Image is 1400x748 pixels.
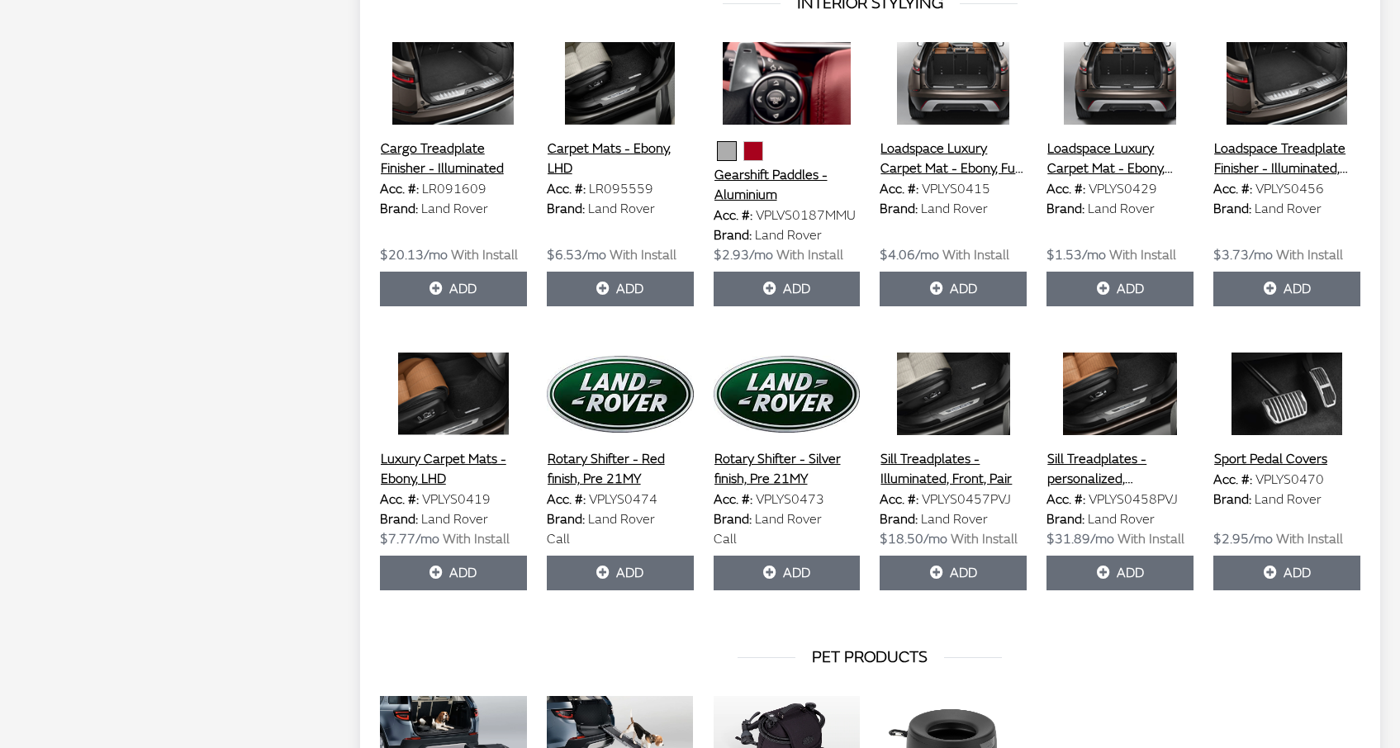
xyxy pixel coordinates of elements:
span: VPLYS0473 [756,491,824,508]
img: Image for Sill Treadplates - Illuminated, Front, Pair [880,353,1027,435]
span: Land Rover [421,201,488,217]
span: $20.13/mo [380,247,448,263]
span: Land Rover [588,201,655,217]
span: Land Rover [1088,201,1155,217]
span: VPLYS0470 [1255,471,1324,488]
label: Call [714,529,737,549]
label: Brand: [714,509,752,529]
span: Land Rover [921,201,988,217]
label: Acc. #: [547,179,586,199]
label: Acc. #: [1046,179,1085,199]
span: With Install [1276,247,1343,263]
span: Land Rover [421,511,488,528]
img: Image for Luxury Carpet Mats - Ebony, LHD [380,353,527,435]
button: Sport Pedal Covers [1213,448,1328,470]
button: Cargo Treadplate Finisher - Illuminated [380,138,527,179]
span: $4.06/mo [880,247,939,263]
span: Land Rover [1255,491,1322,508]
button: Luxury Carpet Mats - Ebony, LHD [380,448,527,490]
label: Brand: [1213,490,1251,509]
label: Brand: [714,225,752,245]
button: Rotary Shifter - Red finish, Pre 21MY [547,448,694,490]
button: Loadspace Treadplate Finisher - Illuminated, Pre 21MY [1213,138,1360,179]
label: Brand: [880,509,918,529]
span: $6.53/mo [547,247,606,263]
label: Acc. #: [1213,470,1252,490]
button: Sill Treadplates - personalized, Illuminated, Front, Pair [1046,448,1194,490]
button: Loadspace Luxury Carpet Mat - Ebony, Full Sized Spare Wheel, Pre 21MY [880,138,1027,179]
img: Image for Carpet Mats - Ebony, LHD [547,42,694,125]
button: Rotary Shifter - Silver finish, Pre 21MY [714,448,861,490]
button: Add [880,272,1027,306]
button: Add [380,272,527,306]
button: Add [547,272,694,306]
button: Add [1213,272,1360,306]
label: Acc. #: [714,490,752,509]
img: Image for Sill Treadplates - personalized, Illuminated, Front, Pair [1046,353,1194,435]
button: Add [1046,556,1194,590]
label: Brand: [1046,199,1084,219]
button: Loadspace Luxury Carpet Mat - Ebony, Space Saver Spare Wheel, Pre 21MY [1046,138,1194,179]
label: Acc. #: [880,179,918,199]
span: $3.73/mo [1213,247,1273,263]
span: With Install [1109,247,1176,263]
span: VPLYS0419 [422,491,491,508]
span: With Install [451,247,518,263]
button: Add [880,556,1027,590]
span: $2.95/mo [1213,531,1273,547]
button: Add [714,556,861,590]
span: Land Rover [755,511,822,528]
label: Call [547,529,570,549]
img: Image for Loadspace Luxury Carpet Mat - Ebony, Full Sized Spare Wheel, Pre 21MY [880,42,1027,125]
label: Acc. #: [547,490,586,509]
button: Gearshift Paddles - Aluminium [714,164,861,206]
span: With Install [776,247,843,263]
label: Acc. #: [380,490,419,509]
span: VPLVS0187MMU [756,207,856,224]
span: $1.53/mo [1046,247,1106,263]
img: Image for Loadspace Treadplate Finisher - Illuminated, Pre 21MY [1213,42,1360,125]
img: Image for Gearshift Paddles - Aluminium [714,42,861,125]
label: Brand: [1213,199,1251,219]
span: VPLYS0458PVJ [1089,491,1178,508]
label: Brand: [547,199,585,219]
label: Brand: [880,199,918,219]
button: Add [380,556,527,590]
img: Image for Loadspace Luxury Carpet Mat - Ebony, Space Saver Spare Wheel, Pre 21MY [1046,42,1194,125]
img: Image for Cargo Treadplate Finisher - Illuminated [380,42,527,125]
span: VPLYS0456 [1255,181,1324,197]
label: Acc. #: [1213,179,1252,199]
span: Land Rover [1088,511,1155,528]
span: Land Rover [1255,201,1322,217]
span: LR091609 [422,181,486,197]
button: Sill Treadplates - Illuminated, Front, Pair [880,448,1027,490]
label: Acc. #: [880,490,918,509]
button: Add [547,556,694,590]
span: VPLYS0474 [589,491,657,508]
span: With Install [443,531,510,547]
span: With Install [1276,531,1343,547]
span: VPLYS0429 [1089,181,1157,197]
span: VPLYS0457PVJ [922,491,1011,508]
img: Image for Sport Pedal Covers [1213,353,1360,435]
button: Aluminum [717,141,737,161]
label: Brand: [547,509,585,529]
span: Land Rover [921,511,988,528]
button: Carpet Mats - Ebony, LHD [547,138,694,179]
span: LR095559 [589,181,653,197]
img: Image for Rotary Shifter - Silver finish, Pre 21MY [714,353,861,435]
span: With Install [610,247,676,263]
span: With Install [951,531,1018,547]
label: Acc. #: [714,206,752,225]
img: Image for Rotary Shifter - Red finish, Pre 21MY [547,353,694,435]
label: Brand: [380,509,418,529]
label: Acc. #: [1046,490,1085,509]
span: $18.50/mo [880,531,947,547]
span: With Install [1118,531,1184,547]
button: Add [1046,272,1194,306]
label: Brand: [1046,509,1084,529]
button: Red [743,141,763,161]
span: Land Rover [755,227,822,244]
h3: PET PRODUCTS [380,645,1360,670]
label: Acc. #: [380,179,419,199]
